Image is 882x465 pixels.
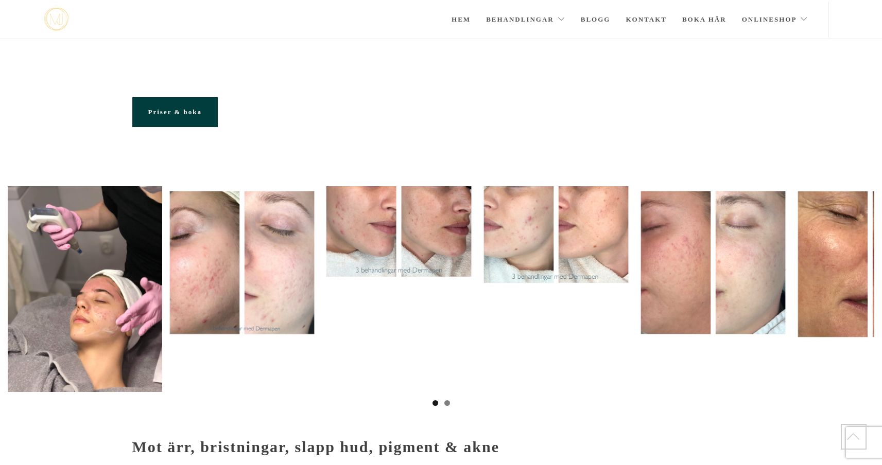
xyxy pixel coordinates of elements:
[132,438,500,455] strong: Mot ärr, bristningar, slapp hud, pigment & akne
[452,2,471,38] a: Hem
[132,97,218,127] a: Priser & boka
[486,2,565,38] a: Behandlingar
[148,108,202,116] span: Priser & boka
[433,400,438,406] a: 1
[44,8,68,31] a: mjstudio mjstudio mjstudio
[581,2,611,38] a: Blogg
[626,2,667,38] a: Kontakt
[444,400,450,406] a: 2
[44,8,68,31] img: mjstudio
[682,2,727,38] a: Boka här
[742,2,808,38] a: Onlineshop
